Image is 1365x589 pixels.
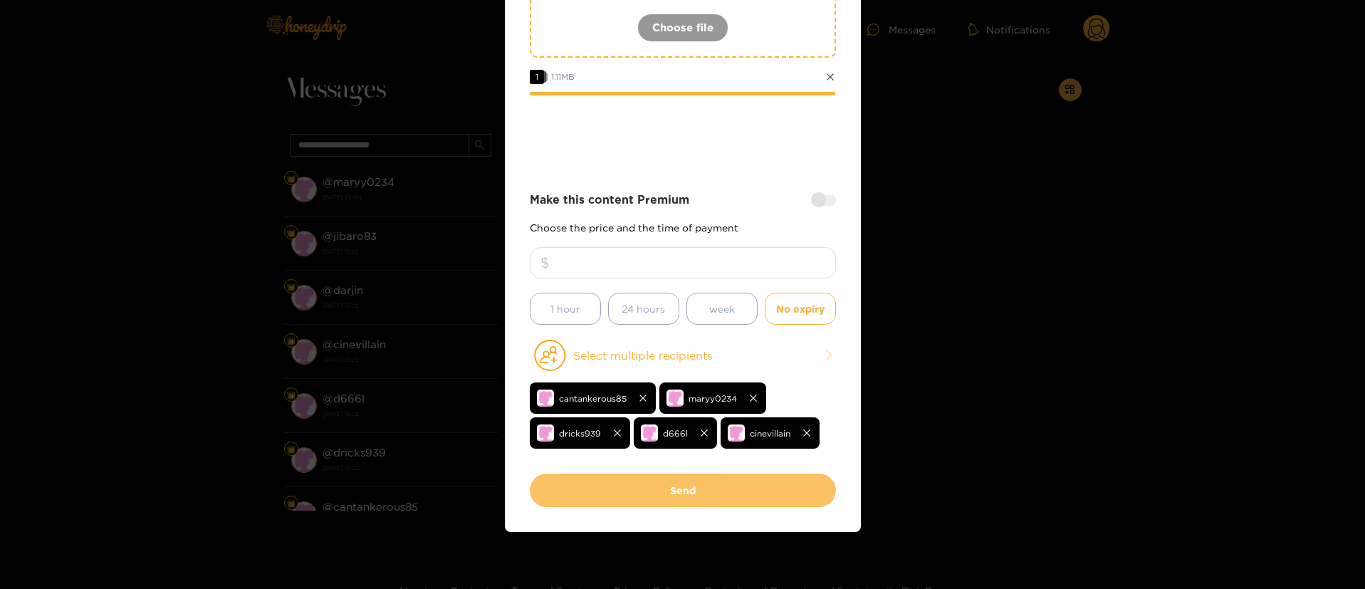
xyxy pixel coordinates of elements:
span: 24 hours [622,301,665,317]
button: 24 hours [608,293,679,325]
img: no-avatar.png [666,390,684,407]
span: cantankerous85 [559,390,627,407]
button: Send [530,474,836,507]
span: week [709,301,735,317]
span: 1 hour [550,301,580,317]
button: No expiry [765,293,836,325]
p: Choose the price and the time of payment [530,222,836,233]
span: dricks939 [559,425,601,442]
span: 1.11 MB [551,72,575,81]
span: d666l [663,425,688,442]
strong: Make this content Premium [530,192,689,208]
span: 1 [530,70,544,84]
img: no-avatar.png [537,390,554,407]
span: cinevillain [750,425,790,442]
span: maryy0234 [689,390,737,407]
button: 1 hour [530,293,601,325]
span: No expiry [776,301,825,317]
button: Select multiple recipients [530,339,836,372]
img: no-avatar.png [728,424,745,442]
button: week [686,293,758,325]
img: no-avatar.png [641,424,658,442]
button: Choose file [637,14,728,42]
img: no-avatar.png [537,424,554,442]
